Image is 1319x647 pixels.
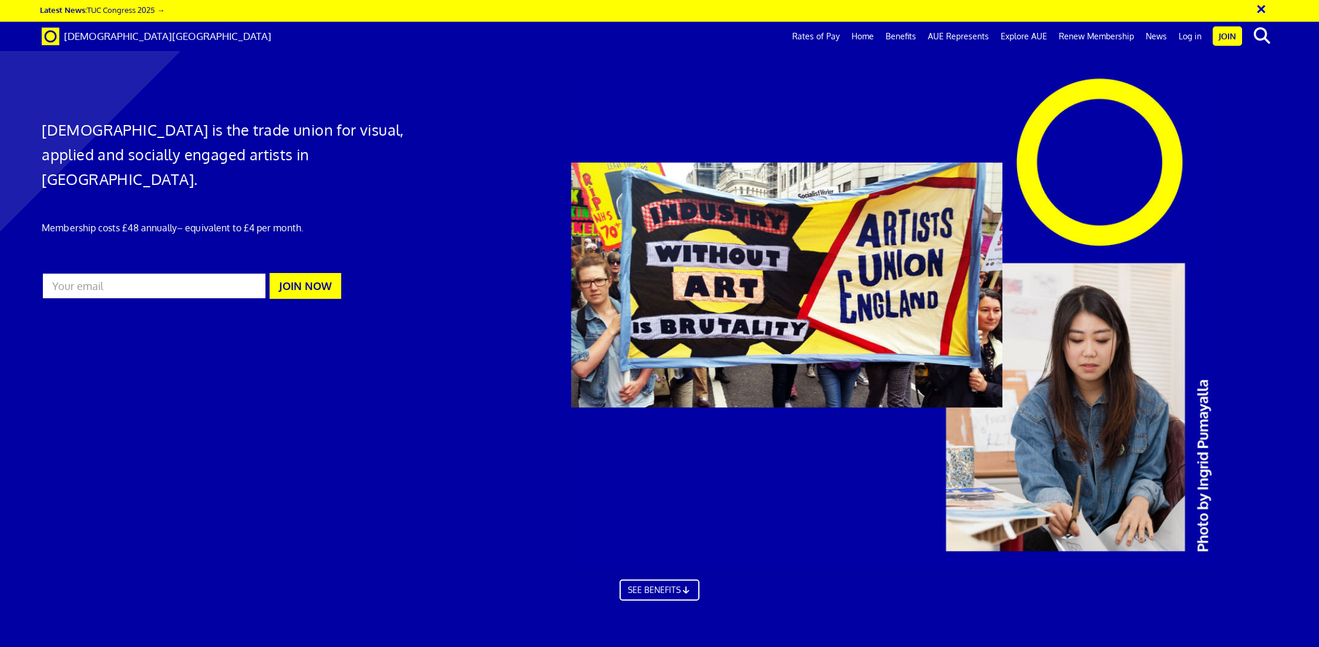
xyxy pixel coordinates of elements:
[922,22,995,51] a: AUE Represents
[880,22,922,51] a: Benefits
[1140,22,1173,51] a: News
[64,30,271,42] span: [DEMOGRAPHIC_DATA][GEOGRAPHIC_DATA]
[786,22,846,51] a: Rates of Pay
[42,272,266,299] input: Your email
[1173,22,1207,51] a: Log in
[270,273,341,299] button: JOIN NOW
[620,579,699,601] a: SEE BENEFITS
[33,22,280,51] a: Brand [DEMOGRAPHIC_DATA][GEOGRAPHIC_DATA]
[40,5,164,15] a: Latest News:TUC Congress 2025 →
[40,5,87,15] strong: Latest News:
[1053,22,1140,51] a: Renew Membership
[846,22,880,51] a: Home
[1244,23,1280,48] button: search
[995,22,1053,51] a: Explore AUE
[1213,26,1242,46] a: Join
[42,117,442,191] h1: [DEMOGRAPHIC_DATA] is the trade union for visual, applied and socially engaged artists in [GEOGRA...
[42,221,442,235] p: Membership costs £48 annually – equivalent to £4 per month.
